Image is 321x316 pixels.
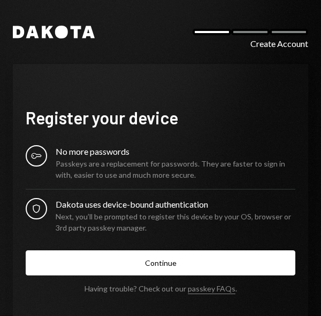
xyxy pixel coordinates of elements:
[188,284,235,294] a: passkey FAQs
[56,145,295,158] div: No more passwords
[26,107,295,128] h1: Register your device
[85,284,237,293] div: Having trouble? Check out our .
[26,250,295,275] button: Continue
[56,198,295,211] div: Dakota uses device-bound authentication
[56,158,295,180] div: Passkeys are a replacement for passwords. They are faster to sign in with, easier to use and much...
[56,211,295,233] div: Next, you’ll be prompted to register this device by your OS, browser or 3rd party passkey manager.
[250,37,308,50] div: Create Account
